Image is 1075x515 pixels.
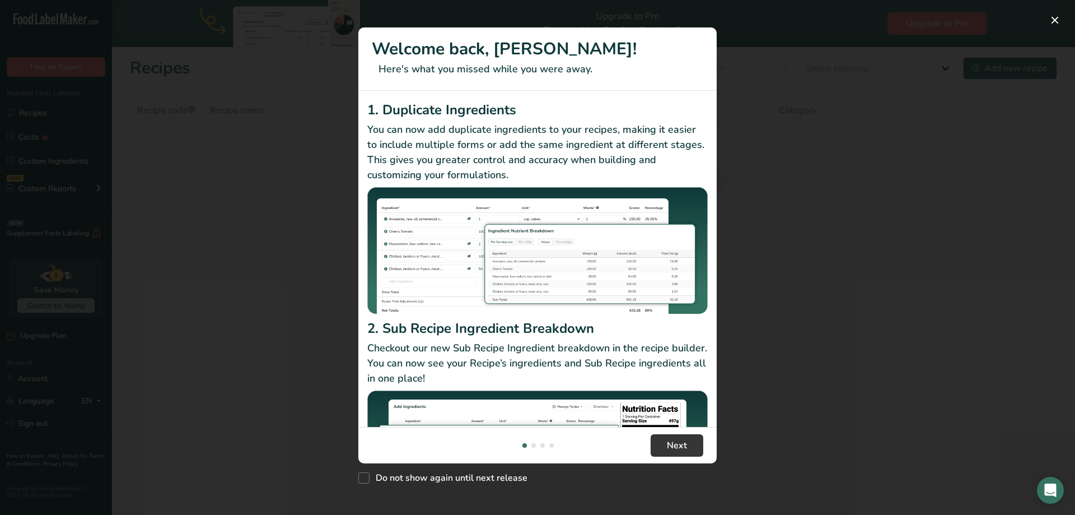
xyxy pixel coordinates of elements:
[367,122,708,183] p: You can now add duplicate ingredients to your recipes, making it easier to include multiple forms...
[367,100,708,120] h2: 1. Duplicate Ingredients
[372,36,703,62] h1: Welcome back, [PERSON_NAME]!
[1037,477,1064,504] div: Open Intercom Messenger
[372,62,703,77] p: Here's what you missed while you were away.
[367,341,708,386] p: Checkout our new Sub Recipe Ingredient breakdown in the recipe builder. You can now see your Reci...
[667,439,687,452] span: Next
[370,472,527,484] span: Do not show again until next release
[367,318,708,338] h2: 2. Sub Recipe Ingredient Breakdown
[651,434,703,457] button: Next
[367,187,708,314] img: Duplicate Ingredients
